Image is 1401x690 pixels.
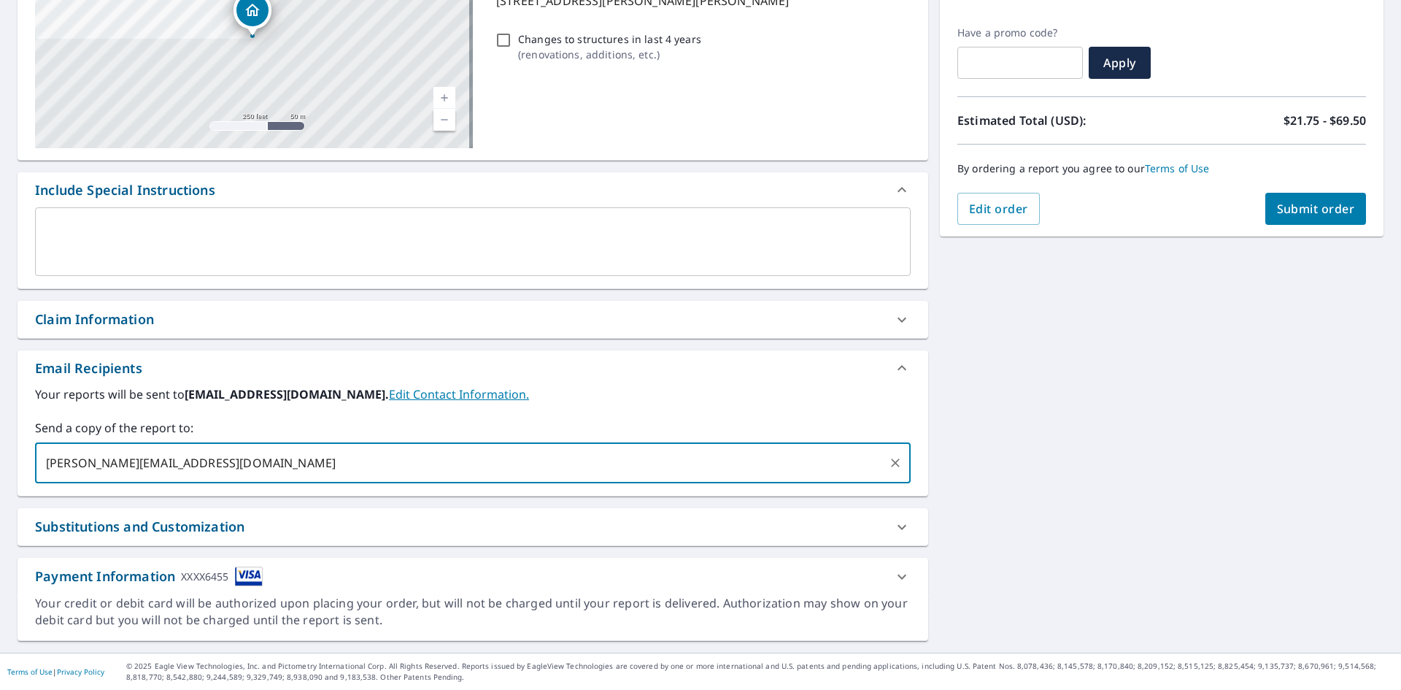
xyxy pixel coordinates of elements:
span: Apply [1100,55,1139,71]
img: cardImage [235,567,263,586]
div: Claim Information [35,310,154,329]
a: Terms of Use [7,667,53,677]
button: Apply [1089,47,1151,79]
span: Edit order [969,201,1028,217]
button: Edit order [957,193,1040,225]
span: Submit order [1277,201,1355,217]
div: Payment Information [35,567,263,586]
p: ( renovations, additions, etc. ) [518,47,701,62]
p: © 2025 Eagle View Technologies, Inc. and Pictometry International Corp. All Rights Reserved. Repo... [126,661,1394,683]
div: Email Recipients [18,350,928,386]
label: Send a copy of the report to: [35,419,911,437]
a: Current Level 17, Zoom Out [433,109,455,131]
p: Changes to structures in last 4 years [518,31,701,47]
div: Your credit or debit card will be authorized upon placing your order, but will not be charged unt... [35,595,911,629]
label: Your reports will be sent to [35,386,911,403]
button: Submit order [1265,193,1367,225]
a: EditContactInfo [389,386,529,402]
button: Clear [885,453,906,473]
div: Email Recipients [35,359,142,378]
p: $21.75 - $69.50 [1284,112,1366,129]
a: Privacy Policy [57,667,104,677]
div: Claim Information [18,301,928,338]
p: By ordering a report you agree to our [957,162,1366,175]
div: Include Special Instructions [35,180,215,200]
div: Substitutions and Customization [35,517,244,537]
div: Include Special Instructions [18,172,928,207]
div: Payment InformationXXXX6455cardImage [18,558,928,595]
a: Terms of Use [1145,161,1210,175]
label: Have a promo code? [957,26,1083,39]
a: Current Level 17, Zoom In [433,87,455,109]
p: Estimated Total (USD): [957,112,1162,129]
p: | [7,667,104,676]
div: Substitutions and Customization [18,508,928,545]
div: XXXX6455 [181,567,228,586]
b: [EMAIL_ADDRESS][DOMAIN_NAME]. [185,386,389,402]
